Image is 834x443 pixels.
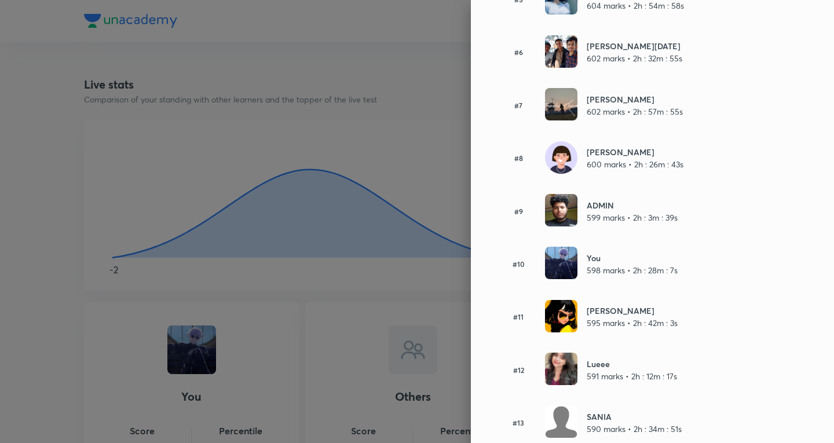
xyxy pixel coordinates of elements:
[499,418,538,428] h6: #13
[587,264,678,276] p: 598 marks • 2h : 28m : 7s
[587,370,677,382] p: 591 marks • 2h : 12m : 17s
[545,353,577,385] img: Avatar
[587,105,683,118] p: 602 marks • 2h : 57m : 55s
[587,423,682,435] p: 590 marks • 2h : 34m : 51s
[545,35,577,68] img: Avatar
[587,358,677,370] h6: Lueee
[587,40,682,52] h6: [PERSON_NAME][DATE]
[587,211,678,224] p: 599 marks • 2h : 3m : 39s
[499,100,538,111] h6: #7
[499,259,538,269] h6: #10
[499,153,538,163] h6: #8
[587,305,678,317] h6: [PERSON_NAME]
[587,146,683,158] h6: [PERSON_NAME]
[545,247,577,279] img: Avatar
[545,141,577,174] img: Avatar
[499,206,538,217] h6: #9
[545,88,577,120] img: Avatar
[587,199,678,211] h6: ADMIN
[587,52,682,64] p: 602 marks • 2h : 32m : 55s
[587,93,683,105] h6: [PERSON_NAME]
[587,252,678,264] h6: You
[587,158,683,170] p: 600 marks • 2h : 26m : 43s
[587,317,678,329] p: 595 marks • 2h : 42m : 3s
[545,300,577,332] img: Avatar
[499,365,538,375] h6: #12
[499,312,538,322] h6: #11
[587,411,682,423] h6: SANIA
[545,194,577,226] img: Avatar
[499,47,538,57] h6: #6
[545,405,577,438] img: Avatar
